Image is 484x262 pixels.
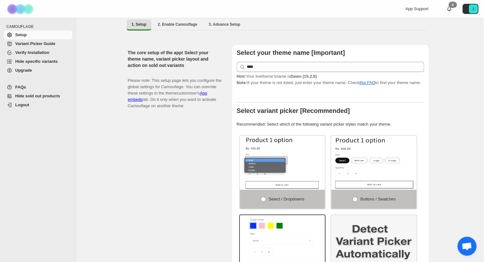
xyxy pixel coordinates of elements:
a: Logout [4,101,72,109]
button: Avatar with initials 3 [462,4,478,14]
a: FAQs [4,83,72,92]
b: Select your theme name [Important] [237,49,345,56]
a: Setup [4,30,72,39]
b: Select variant picker [Recommended] [237,107,350,114]
a: Hide sold out products [4,92,72,101]
span: 1. Setup [132,22,147,27]
a: this FAQ [359,80,375,85]
img: Buttons / Swatches [331,136,416,190]
img: Camouflage [5,0,37,18]
span: Hide sold out products [15,94,60,98]
img: Select / Dropdowns [240,136,325,190]
a: 0 [446,6,452,12]
strong: Note: [237,80,247,85]
div: Open chat [457,237,476,256]
p: Recommended: Select which of the following variant picker styles match your theme. [237,121,424,128]
strong: Dawn (15.2.0) [290,74,317,79]
span: Your live theme's name is [237,74,317,79]
text: 3 [472,7,474,11]
span: Buttons / Swatches [360,197,396,201]
p: Please note: This setup page lets you configure the global settings for Camouflage. You can overr... [128,71,221,109]
span: CAMOUFLAGE [6,24,73,29]
div: 0 [448,2,457,8]
a: Upgrade [4,66,72,75]
span: 2. Enable Camouflage [158,22,197,27]
span: 3. Advance Setup [209,22,240,27]
a: Hide specific variants [4,57,72,66]
span: App Support [405,6,428,11]
a: Variant Picker Guide [4,39,72,48]
span: Verify Installation [15,50,49,55]
span: Setup [15,32,27,37]
h2: The core setup of the app! Select your theme name, variant picker layout and action on sold out v... [128,49,221,69]
p: If your theme is not listed, just enter your theme name. Check to find your theme name. [237,73,424,86]
span: Upgrade [15,68,32,73]
span: Logout [15,102,29,107]
span: Select / Dropdowns [269,197,304,201]
a: Verify Installation [4,48,72,57]
strong: Hint: [237,74,246,79]
span: Avatar with initials 3 [469,4,478,13]
span: Hide specific variants [15,59,58,64]
span: Variant Picker Guide [15,41,55,46]
span: FAQs [15,85,26,89]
